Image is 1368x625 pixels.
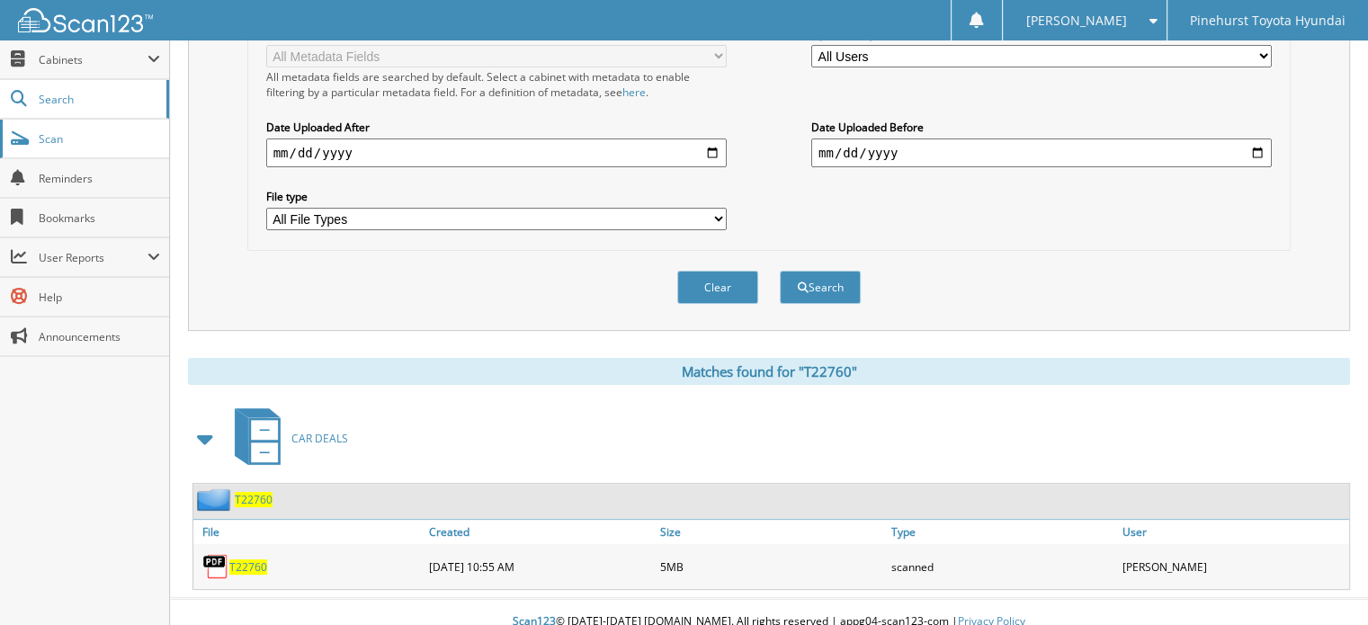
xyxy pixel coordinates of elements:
span: Bookmarks [39,210,160,226]
span: Reminders [39,171,160,186]
a: Created [425,520,656,544]
img: folder2.png [197,488,235,511]
a: CAR DEALS [224,403,348,474]
label: Date Uploaded Before [811,120,1272,135]
img: scan123-logo-white.svg [18,8,153,32]
div: [PERSON_NAME] [1118,549,1349,585]
span: Announcements [39,329,160,344]
div: [DATE] 10:55 AM [425,549,656,585]
span: User Reports [39,250,148,265]
span: Search [39,92,157,107]
label: File type [266,189,727,204]
img: PDF.png [202,553,229,580]
div: 5MB [656,549,887,585]
input: end [811,138,1272,167]
a: File [193,520,425,544]
button: Clear [677,271,758,304]
button: Search [780,271,861,304]
iframe: Chat Widget [1278,539,1368,625]
div: All metadata fields are searched by default. Select a cabinet with metadata to enable filtering b... [266,69,727,100]
input: start [266,138,727,167]
a: User [1118,520,1349,544]
a: here [622,85,646,100]
div: Matches found for "T22760" [188,358,1350,385]
div: scanned [887,549,1118,585]
span: CAR DEALS [291,431,348,446]
span: Pinehurst Toyota Hyundai [1190,15,1346,26]
span: Scan [39,131,160,147]
span: [PERSON_NAME] [1025,15,1126,26]
a: T22760 [229,559,267,575]
a: T22760 [235,492,273,507]
label: Date Uploaded After [266,120,727,135]
span: Help [39,290,160,305]
a: Size [656,520,887,544]
a: Type [887,520,1118,544]
span: Cabinets [39,52,148,67]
